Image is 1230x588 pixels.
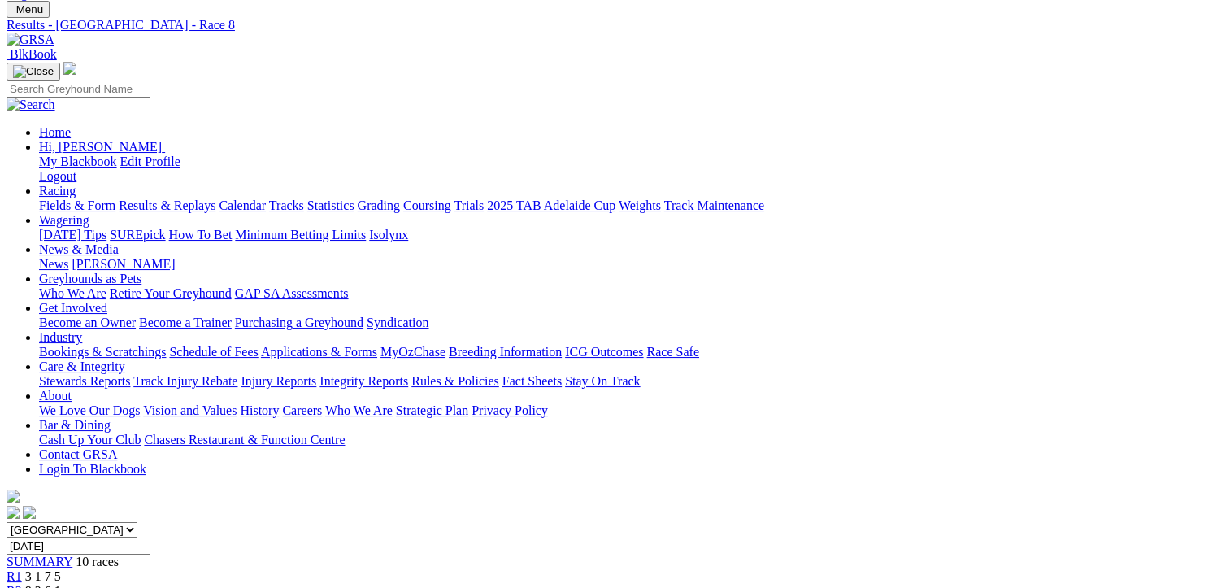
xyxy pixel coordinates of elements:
a: Strategic Plan [396,403,468,417]
a: Fields & Form [39,198,115,212]
a: Retire Your Greyhound [110,286,232,300]
a: Statistics [307,198,354,212]
img: logo-grsa-white.png [7,490,20,503]
a: History [240,403,279,417]
a: Breeding Information [449,345,562,359]
a: News & Media [39,242,119,256]
img: logo-grsa-white.png [63,62,76,75]
div: Greyhounds as Pets [39,286,1223,301]
a: Schedule of Fees [169,345,258,359]
a: Track Injury Rebate [133,374,237,388]
a: Integrity Reports [319,374,408,388]
div: Racing [39,198,1223,213]
img: Search [7,98,55,112]
div: About [39,403,1223,418]
a: Wagering [39,213,89,227]
a: Stewards Reports [39,374,130,388]
a: Injury Reports [241,374,316,388]
a: News [39,257,68,271]
a: Racing [39,184,76,198]
a: Stay On Track [565,374,640,388]
a: Privacy Policy [472,403,548,417]
a: Fact Sheets [502,374,562,388]
a: Weights [619,198,661,212]
a: Become a Trainer [139,316,232,329]
input: Select date [7,538,150,555]
a: [DATE] Tips [39,228,106,242]
span: 3 1 7 5 [25,569,61,583]
img: facebook.svg [7,506,20,519]
a: Trials [454,198,484,212]
a: Contact GRSA [39,447,117,461]
a: Race Safe [646,345,698,359]
a: Industry [39,330,82,344]
a: R1 [7,569,22,583]
a: We Love Our Dogs [39,403,140,417]
span: BlkBook [10,47,57,61]
a: Isolynx [369,228,408,242]
a: SUREpick [110,228,165,242]
span: 10 races [76,555,119,568]
a: Careers [282,403,322,417]
a: Tracks [269,198,304,212]
a: ICG Outcomes [565,345,643,359]
a: Bar & Dining [39,418,111,432]
a: Minimum Betting Limits [235,228,366,242]
img: Close [13,65,54,78]
img: twitter.svg [23,506,36,519]
div: Care & Integrity [39,374,1223,389]
a: MyOzChase [380,345,445,359]
a: Home [39,125,71,139]
a: Who We Are [39,286,106,300]
div: Hi, [PERSON_NAME] [39,155,1223,184]
a: Login To Blackbook [39,462,146,476]
a: Bookings & Scratchings [39,345,166,359]
a: Greyhounds as Pets [39,272,141,285]
div: Bar & Dining [39,433,1223,447]
a: Calendar [219,198,266,212]
a: [PERSON_NAME] [72,257,175,271]
a: 2025 TAB Adelaide Cup [487,198,615,212]
div: News & Media [39,257,1223,272]
a: Results & Replays [119,198,215,212]
a: Become an Owner [39,316,136,329]
div: Wagering [39,228,1223,242]
a: Syndication [367,316,428,329]
a: BlkBook [7,47,57,61]
a: Hi, [PERSON_NAME] [39,140,165,154]
a: GAP SA Assessments [235,286,349,300]
img: GRSA [7,33,54,47]
a: Cash Up Your Club [39,433,141,446]
a: Results - [GEOGRAPHIC_DATA] - Race 8 [7,18,1223,33]
a: Chasers Restaurant & Function Centre [144,433,345,446]
a: Vision and Values [143,403,237,417]
input: Search [7,81,150,98]
a: Applications & Forms [261,345,377,359]
a: About [39,389,72,403]
a: Purchasing a Greyhound [235,316,363,329]
a: Care & Integrity [39,359,125,373]
a: How To Bet [169,228,233,242]
span: Menu [16,3,43,15]
a: SUMMARY [7,555,72,568]
a: Track Maintenance [664,198,764,212]
a: Grading [358,198,400,212]
div: Get Involved [39,316,1223,330]
span: Hi, [PERSON_NAME] [39,140,162,154]
a: Logout [39,169,76,183]
a: Coursing [403,198,451,212]
a: My Blackbook [39,155,117,168]
a: Who We Are [325,403,393,417]
button: Toggle navigation [7,1,50,18]
a: Get Involved [39,301,107,315]
div: Industry [39,345,1223,359]
button: Toggle navigation [7,63,60,81]
a: Rules & Policies [411,374,499,388]
a: Edit Profile [120,155,180,168]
